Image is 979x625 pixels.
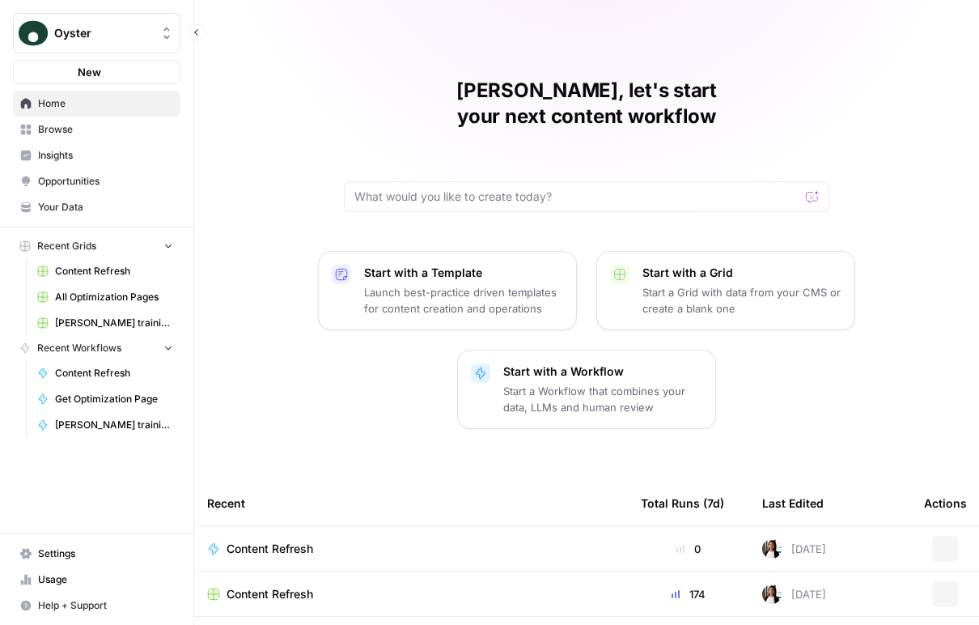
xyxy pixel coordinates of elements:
button: New [13,60,180,84]
span: Get Optimization Page [55,392,173,406]
span: [PERSON_NAME] training test Grid [55,316,173,330]
a: Content Refresh [207,541,615,557]
button: Workspace: Oyster [13,13,180,53]
div: 0 [641,541,736,557]
p: Start with a Grid [642,265,841,281]
span: Help + Support [38,598,173,613]
span: New [78,64,101,80]
span: Content Refresh [227,541,313,557]
span: Usage [38,572,173,587]
span: Insights [38,148,173,163]
div: Recent [207,481,615,525]
span: Your Data [38,200,173,215]
span: Recent Grids [37,239,96,253]
a: Usage [13,567,180,593]
span: Content Refresh [227,586,313,602]
a: Opportunities [13,168,180,194]
p: Start a Workflow that combines your data, LLMs and human review [503,383,702,415]
div: 174 [641,586,736,602]
div: Last Edited [762,481,824,525]
span: Recent Workflows [37,341,121,355]
span: All Optimization Pages [55,290,173,304]
p: Start with a Template [364,265,563,281]
a: Content Refresh [30,360,180,386]
div: Actions [924,481,967,525]
span: Oyster [54,25,152,41]
div: [DATE] [762,539,826,559]
span: [PERSON_NAME] training test [55,418,173,432]
button: Start with a WorkflowStart a Workflow that combines your data, LLMs and human review [457,350,716,429]
div: Total Runs (7d) [641,481,724,525]
span: Home [38,96,173,111]
button: Start with a GridStart a Grid with data from your CMS or create a blank one [596,251,855,330]
a: Get Optimization Page [30,386,180,412]
button: Start with a TemplateLaunch best-practice driven templates for content creation and operations [318,251,577,330]
a: Content Refresh [30,258,180,284]
img: xqjo96fmx1yk2e67jao8cdkou4un [762,585,782,604]
img: Oyster Logo [19,19,48,48]
h1: [PERSON_NAME], let's start your next content workflow [344,78,829,130]
span: Content Refresh [55,366,173,381]
button: Recent Workflows [13,336,180,360]
span: Browse [38,122,173,137]
a: [PERSON_NAME] training test [30,412,180,438]
p: Launch best-practice driven templates for content creation and operations [364,284,563,317]
a: Your Data [13,194,180,220]
a: Content Refresh [207,586,615,602]
span: Opportunities [38,174,173,189]
a: Settings [13,541,180,567]
a: Insights [13,142,180,168]
p: Start a Grid with data from your CMS or create a blank one [642,284,841,317]
a: Home [13,91,180,117]
img: xqjo96fmx1yk2e67jao8cdkou4un [762,539,782,559]
p: Start with a Workflow [503,364,702,380]
a: [PERSON_NAME] training test Grid [30,310,180,336]
span: Settings [38,546,173,561]
button: Help + Support [13,593,180,619]
button: Recent Grids [13,234,180,258]
input: What would you like to create today? [354,189,799,205]
a: All Optimization Pages [30,284,180,310]
span: Content Refresh [55,264,173,278]
a: Browse [13,117,180,142]
div: [DATE] [762,585,826,604]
